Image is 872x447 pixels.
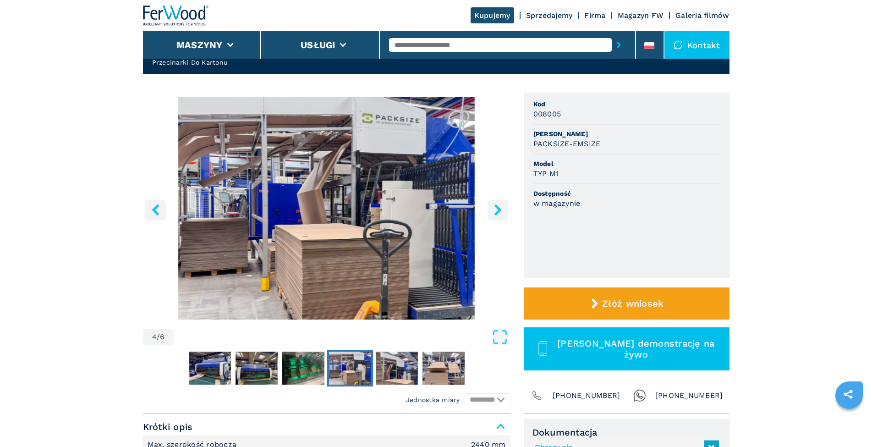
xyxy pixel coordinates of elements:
[282,352,324,385] img: f50bbef23cf4187d49ee653705824cd4
[374,350,420,386] button: Go to Slide 5
[152,333,157,341] span: 4
[533,129,720,138] span: [PERSON_NAME]
[488,199,508,220] button: right-button
[187,350,233,386] button: Go to Slide 1
[524,327,729,370] button: [PERSON_NAME] demonstrację na żywo
[837,383,860,406] a: sharethis
[301,39,335,50] button: Usługi
[553,338,718,360] span: [PERSON_NAME] demonstrację na żywo
[406,395,460,404] em: Jednostka miary
[533,168,559,179] h3: TYP M1
[533,189,720,198] span: Dostępność
[674,40,683,50] img: Kontakt
[553,389,620,402] span: [PHONE_NUMBER]
[329,352,371,385] img: 7c441f8ba0b4f1adf0ed204e83cb0b33
[533,159,720,168] span: Model
[633,389,646,402] img: Whatsapp
[612,34,626,55] button: submit-button
[533,109,561,119] h3: 008005
[422,352,465,385] img: b20052ac385635a0c1f1084039b04ab4
[280,350,326,386] button: Go to Slide 3
[143,97,510,320] img: Przecinarki Do Kartonu PACKSIZE-EMSIZE TYP M1
[533,198,581,209] h3: w magazynie
[833,406,865,440] iframe: Chat
[533,138,601,149] h3: PACKSIZE-EMSIZE
[602,298,664,309] span: Złóż wniosek
[176,39,223,50] button: Maszyny
[655,389,723,402] span: [PHONE_NUMBER]
[143,419,510,435] span: Krótki opis
[532,427,721,438] span: Dokumentacja
[160,333,165,341] span: 6
[327,350,373,386] button: Go to Slide 4
[189,352,231,385] img: 2f6a39fc5f85aeb03df8729fc9582184
[584,11,605,20] a: Firma
[176,329,508,345] button: Open Fullscreen
[675,11,729,20] a: Galeria filmów
[157,333,160,341] span: /
[524,287,729,320] button: Złóż wniosek
[526,11,573,20] a: Sprzedajemy
[143,350,510,386] nav: Thumbnail Navigation
[531,389,543,402] img: Phone
[618,11,664,20] a: Magazyn FW
[236,352,278,385] img: ab9257f68d4190d3fa44e787af0c79a2
[376,352,418,385] img: 0755415fb0b378a01d9d35c69d7e921d
[471,7,514,23] a: Kupujemy
[145,199,166,220] button: left-button
[143,97,510,320] div: Go to Slide 4
[421,350,466,386] button: Go to Slide 6
[152,58,315,67] h2: Przecinarki Do Kartonu
[234,350,280,386] button: Go to Slide 2
[664,31,729,59] div: Kontakt
[533,99,720,109] span: Kod
[143,6,209,26] img: Ferwood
